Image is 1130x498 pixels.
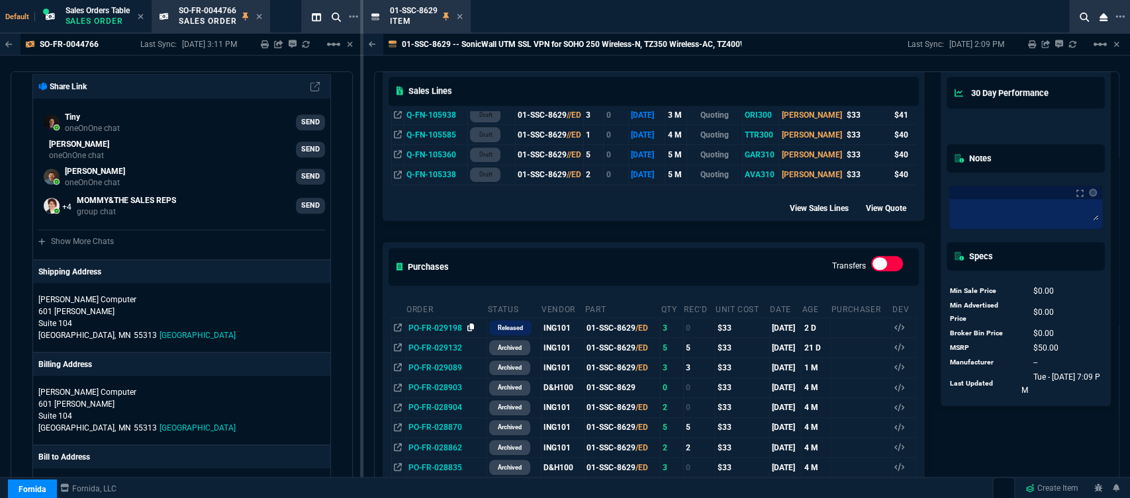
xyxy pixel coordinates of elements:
span: 1755025741711 [1021,372,1100,395]
span: 55313 [134,331,157,340]
a: Create Item [1020,478,1084,498]
nx-icon: Open New Tab [1115,11,1125,23]
td: 01-SSC-8629 [585,417,661,437]
td: 5 [683,417,715,437]
h5: Specs [955,250,993,263]
nx-icon: Close Tab [256,12,262,22]
nx-icon: Split Panels [306,9,326,25]
span: 0 [1033,329,1054,338]
td: 3 M [665,105,686,125]
a: Hide Workbench [347,39,353,50]
td: D&H100 [541,458,584,477]
div: Transfers [871,256,903,277]
p: Item [390,16,438,26]
th: Part [585,299,661,318]
td: $33 [715,438,769,458]
td: 21 D [802,338,831,358]
span: PO-FR-028835 [408,463,462,472]
p: Suite 104 [38,317,325,329]
td: 3 [661,358,684,378]
th: Purchaser [831,299,892,318]
span: //ED [567,170,581,179]
p: Billing Address [38,358,92,370]
th: Date [769,299,801,318]
td: $33 [715,378,769,397]
td: 5 [661,338,684,358]
td: Q-FN-105360 [404,145,467,165]
td: [PERSON_NAME] [779,165,844,185]
td: 3 [584,105,604,125]
td: ING101 [541,397,584,417]
nx-icon: Open In Opposite Panel [394,383,402,392]
nx-icon: Open In Opposite Panel [394,403,402,412]
nx-icon: Open In Opposite Panel [394,150,402,159]
p: 601 [PERSON_NAME] [38,398,325,410]
td: $33 [715,397,769,417]
th: Order [406,299,487,318]
td: [DATE] [769,318,801,338]
h5: Sales Lines [397,85,452,97]
label: Transfers [832,261,866,270]
mat-icon: Example home icon [1092,36,1108,52]
td: TTR300 [742,125,778,145]
nx-icon: Open In Opposite Panel [394,343,402,353]
tr: undefined [949,298,1102,326]
td: 4 M [665,125,686,145]
p: [PERSON_NAME] Computer [38,294,165,306]
p: Last Sync: [140,39,182,50]
td: Min Sale Price [949,284,1021,298]
p: oneOnOne chat [65,177,125,188]
div: View Quote [866,201,918,214]
nx-fornida-value: PO-FR-028870 [408,421,485,433]
p: archived [498,362,522,373]
p: draft [479,130,492,140]
p: 601 [PERSON_NAME] [38,306,325,317]
td: $33 [715,338,769,358]
span: //ED [567,110,581,120]
p: Last Sync: [908,39,949,50]
p: Quoting [689,109,740,121]
span: /ED [636,343,648,353]
p: [PERSON_NAME] [65,165,125,177]
p: Quoting [689,169,740,181]
p: draft [479,169,492,180]
td: 01-SSC-8629 [585,438,661,458]
div: $33 [847,149,890,161]
span: //ED [567,150,581,159]
td: ING101 [541,338,584,358]
span: PO-FR-029089 [408,363,462,372]
p: MOMMY&THE SALES REPS [77,194,176,206]
nx-fornida-value: PO-FR-029089 [408,362,485,374]
span: Sales Orders Table [66,6,130,15]
td: 0 [604,105,629,125]
td: 01-SSC-8629 [515,165,583,185]
td: [DATE] [769,378,801,397]
a: Show More Chats [38,237,114,246]
td: GAR310 [742,145,778,165]
td: 0 [683,397,715,417]
td: 01-SSC-8629 [585,318,661,338]
p: [DATE] 3:11 PM [182,39,237,50]
nx-icon: Close Workbench [1094,9,1113,25]
span: /ED [636,363,648,372]
td: $40 [892,165,942,185]
nx-fornida-value: PO-FR-029198 [408,322,485,334]
span: SO-FR-0044766 [179,6,236,15]
a: SEND [296,169,325,185]
span: [GEOGRAPHIC_DATA] [160,331,236,340]
nx-icon: Search [1074,9,1094,25]
td: 01-SSC-8629 [585,338,661,358]
span: //ED [567,130,581,140]
nx-fornida-value: PO-FR-028835 [408,462,485,474]
nx-icon: Back to Table [5,40,13,49]
td: [DATE] [769,358,801,378]
td: 2 [661,438,684,458]
td: [PERSON_NAME] [779,105,844,125]
td: 2 [584,165,604,185]
span: 55313 [134,423,157,433]
td: 4 M [802,417,831,437]
th: Age [802,299,831,318]
th: Vendor [541,299,584,318]
span: PO-FR-028904 [408,403,462,412]
p: Suite 104 [38,410,325,422]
